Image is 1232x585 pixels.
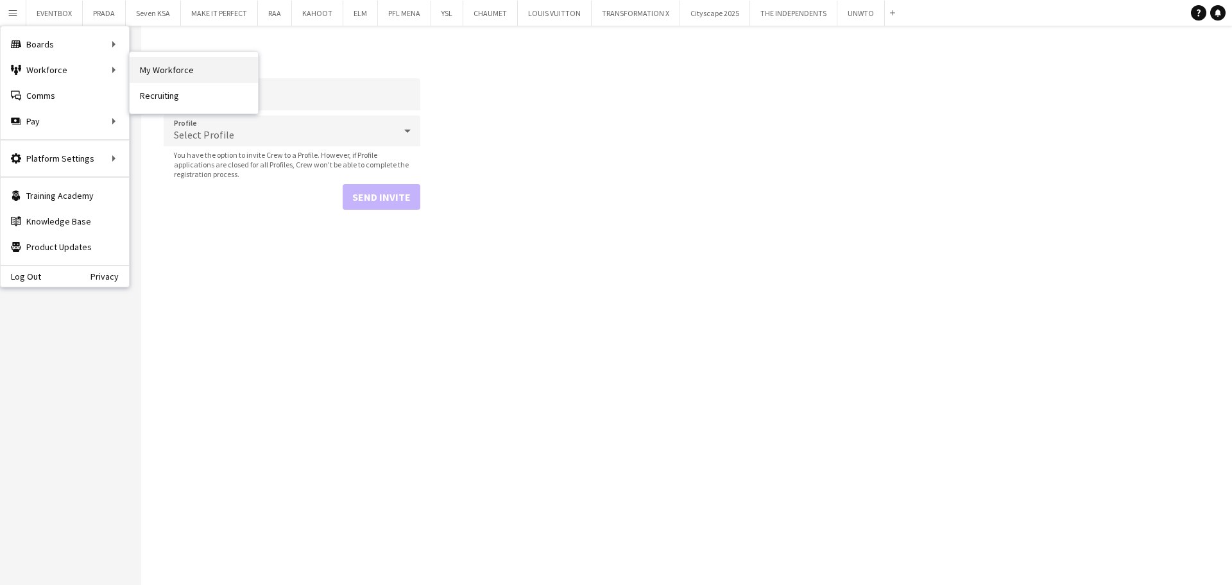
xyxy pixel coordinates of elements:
[1,31,129,57] div: Boards
[83,1,126,26] button: PRADA
[837,1,885,26] button: UNWTO
[174,128,234,141] span: Select Profile
[1,108,129,134] div: Pay
[164,150,420,179] span: You have the option to invite Crew to a Profile. However, if Profile applications are closed for ...
[1,234,129,260] a: Product Updates
[1,183,129,208] a: Training Academy
[750,1,837,26] button: THE INDEPENDENTS
[518,1,592,26] button: LOUIS VUITTON
[181,1,258,26] button: MAKE IT PERFECT
[90,271,129,282] a: Privacy
[1,208,129,234] a: Knowledge Base
[164,49,420,68] h1: Invite contact
[258,1,292,26] button: RAA
[378,1,431,26] button: PFL MENA
[592,1,680,26] button: TRANSFORMATION X
[292,1,343,26] button: KAHOOT
[1,271,41,282] a: Log Out
[343,1,378,26] button: ELM
[680,1,750,26] button: Cityscape 2025
[1,83,129,108] a: Comms
[431,1,463,26] button: YSL
[130,83,258,108] a: Recruiting
[1,57,129,83] div: Workforce
[463,1,518,26] button: CHAUMET
[26,1,83,26] button: EVENTBOX
[126,1,181,26] button: Seven KSA
[130,57,258,83] a: My Workforce
[1,146,129,171] div: Platform Settings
